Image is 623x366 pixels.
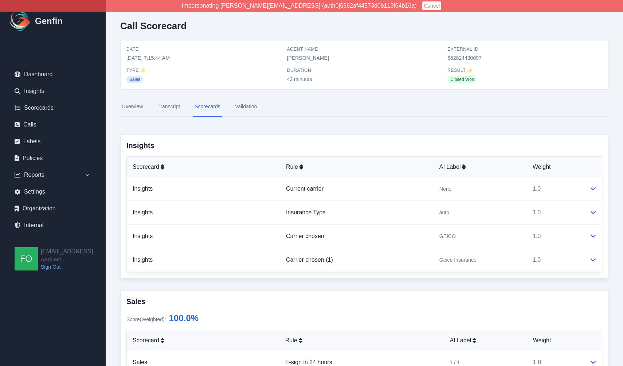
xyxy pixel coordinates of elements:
a: Insights [9,84,97,98]
a: Carrier chosen [286,233,324,239]
a: Insurance Type [286,209,326,215]
a: Scorecards [9,101,97,115]
div: Reports [9,168,97,182]
div: AI Label [450,336,521,345]
a: Validation [234,97,258,117]
h3: Sales [126,296,602,307]
a: Insights [133,233,153,239]
a: Insights [133,209,153,215]
span: [PERSON_NAME] [287,54,442,62]
img: Logo [9,9,32,33]
td: 1.0 [527,225,584,248]
span: None [439,185,451,192]
a: Labels [9,134,97,149]
span: Sales [126,76,143,83]
h2: Call Scorecard [120,20,187,31]
a: Current carrier [286,186,324,192]
span: Type ✨ [126,67,281,73]
span: Closed Won [447,76,477,83]
td: 1.0 [527,248,584,272]
a: Calls [9,117,97,132]
a: Policies [9,151,97,166]
a: Dashboard [9,67,97,82]
span: 100.0 % [169,313,199,323]
span: 1 / 1 [450,359,460,366]
a: Internal [9,218,97,233]
div: Scorecard [133,336,274,345]
span: Duration [287,67,442,73]
span: Result ✨ [447,67,602,73]
span: 682824430097 [447,54,602,62]
h1: Genfin [35,15,63,27]
h2: [EMAIL_ADDRESS] [41,247,93,256]
div: Rule [285,336,438,345]
span: Score (Weighted) : [126,316,166,322]
span: Weight [533,163,551,171]
span: Agent Name [287,46,442,52]
span: Date [126,46,281,52]
div: AI Label [439,163,521,171]
a: Sign Out [41,263,93,270]
a: Insights [133,186,153,192]
span: GEICO [439,233,456,240]
img: founders@genfin.ai [15,247,38,270]
span: AADirect [41,256,93,263]
a: Insights [133,257,153,263]
span: Geico Insurance [439,256,477,264]
span: 42 minutes [287,75,442,83]
a: Settings [9,184,97,199]
a: Scorecards [193,97,222,117]
td: 1.0 [527,177,584,201]
div: Rule [286,163,428,171]
button: Cancel [422,1,441,10]
a: Overview [120,97,144,117]
td: 1.0 [527,201,584,225]
a: Carrier chosen (1) [286,257,333,263]
a: E-sign in 24 hours [285,359,332,365]
a: Transcript [156,97,181,117]
span: External ID [447,46,602,52]
a: Sales [133,359,147,365]
span: auto [439,209,449,216]
a: Organization [9,201,97,216]
h3: Insights [126,140,602,151]
div: Scorecard [133,163,274,171]
span: [DATE] 7:15:44 AM [126,54,281,62]
nav: Tabs [120,97,608,117]
span: Weight [533,336,551,345]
